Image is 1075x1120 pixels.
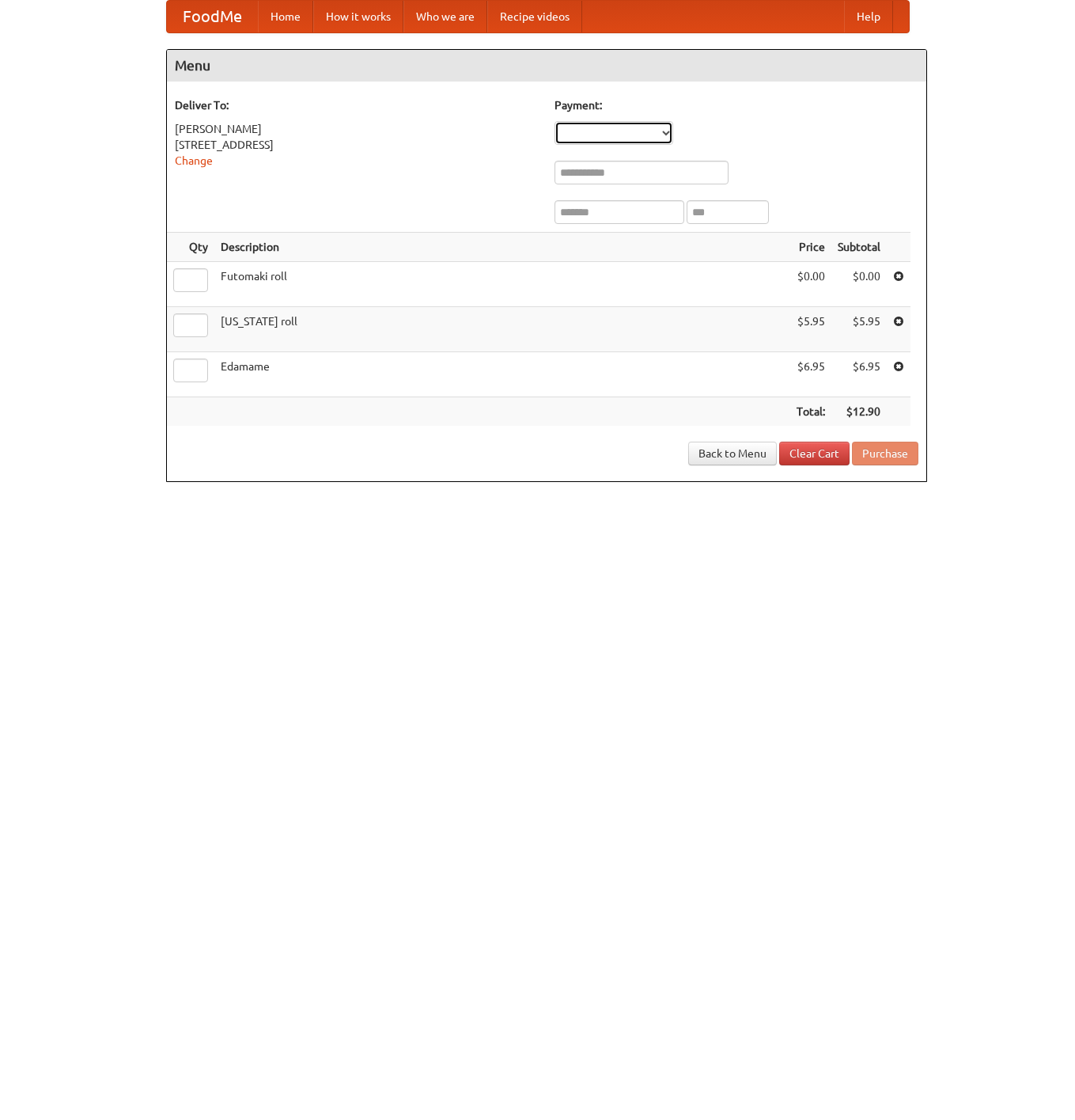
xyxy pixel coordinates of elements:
td: $5.95 [831,307,887,352]
a: Clear Cart [779,442,850,465]
td: $5.95 [790,307,831,352]
td: $6.95 [790,352,831,397]
a: Recipe videos [487,1,582,32]
th: $12.90 [831,397,887,427]
a: Help [844,1,893,32]
td: [US_STATE] roll [214,307,790,352]
th: Price [790,233,831,262]
a: How it works [313,1,403,32]
td: $0.00 [790,262,831,307]
th: Qty [167,233,214,262]
th: Subtotal [831,233,887,262]
td: Edamame [214,352,790,397]
div: [STREET_ADDRESS] [175,137,539,153]
a: Back to Menu [688,442,777,465]
h5: Deliver To: [175,97,539,113]
th: Description [214,233,790,262]
a: FoodMe [167,1,258,32]
div: [PERSON_NAME] [175,121,539,137]
button: Purchase [852,442,918,465]
td: $0.00 [831,262,887,307]
td: Futomaki roll [214,262,790,307]
h4: Menu [167,50,926,82]
a: Change [175,154,213,167]
a: Who we are [403,1,487,32]
h5: Payment: [555,97,918,113]
a: Home [258,1,313,32]
th: Total: [790,397,831,427]
td: $6.95 [831,352,887,397]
